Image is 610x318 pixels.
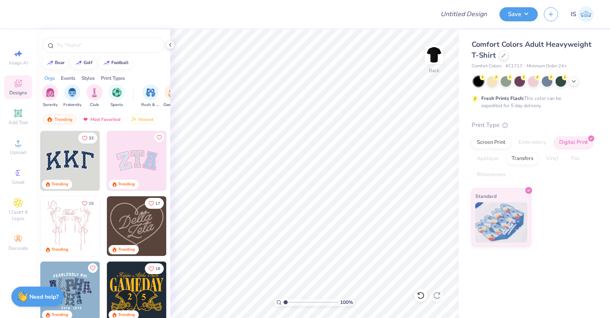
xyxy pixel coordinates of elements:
img: trend_line.gif [75,60,82,65]
img: Rush & Bid Image [146,88,155,97]
img: Standard [475,202,527,243]
img: 12710c6a-dcc0-49ce-8688-7fe8d5f96fe2 [107,196,167,256]
img: most_fav.gif [82,116,89,122]
div: filter for Club [86,84,102,108]
img: Fraternity Image [68,88,77,97]
span: Comfort Colors Adult Heavyweight T-Shirt [472,39,591,60]
div: Trending [52,181,68,187]
span: 18 [155,267,160,271]
div: Trending [52,312,68,318]
button: filter button [109,84,125,108]
span: 15 [89,202,94,206]
div: Rhinestones [472,169,511,181]
button: Like [145,263,164,274]
div: filter for Fraternity [63,84,81,108]
span: Add Text [8,119,28,126]
button: filter button [86,84,102,108]
span: Decorate [8,245,28,251]
div: filter for Sports [109,84,125,108]
button: bear [42,57,68,69]
img: trending.gif [46,116,53,122]
div: Most Favorited [79,114,124,124]
img: Back [426,47,442,63]
span: Fraternity [63,102,81,108]
span: Clipart & logos [4,209,32,222]
button: Like [155,133,164,142]
span: Image AI [9,60,28,66]
span: IS [571,10,576,19]
div: filter for Sorority [42,84,58,108]
div: Trending [52,247,68,253]
div: Orgs [44,75,55,82]
strong: Need help? [29,293,58,301]
div: golf [84,60,92,65]
img: edfb13fc-0e43-44eb-bea2-bf7fc0dd67f9 [100,131,159,191]
img: 3b9aba4f-e317-4aa7-a679-c95a879539bd [40,131,100,191]
span: 33 [89,136,94,140]
div: Trending [118,312,135,318]
button: Like [145,198,164,209]
img: 9980f5e8-e6a1-4b4a-8839-2b0e9349023c [107,131,167,191]
div: Embroidery [513,137,552,149]
div: Applique [472,153,504,165]
button: golf [71,57,96,69]
span: Standard [475,192,497,200]
span: Greek [12,179,25,185]
img: Game Day Image [168,88,178,97]
div: Trending [43,114,76,124]
span: 100 % [340,299,353,306]
button: Save [499,7,538,21]
div: Digital Print [554,137,593,149]
div: Foil [566,153,585,165]
div: Newest [127,114,157,124]
img: ead2b24a-117b-4488-9b34-c08fd5176a7b [166,196,226,256]
img: Ishnaa Sachdev [578,6,594,22]
span: Sorority [43,102,58,108]
button: filter button [163,84,182,108]
input: Try "Alpha" [56,41,159,49]
div: Transfers [506,153,539,165]
div: This color can be expedited for 5 day delivery. [481,95,581,109]
div: bear [55,60,65,65]
span: Rush & Bid [141,102,160,108]
img: trend_line.gif [103,60,110,65]
span: # C1717 [506,63,522,70]
img: trend_line.gif [47,60,53,65]
div: football [111,60,129,65]
div: Back [429,67,439,74]
span: 17 [155,202,160,206]
span: Game Day [163,102,182,108]
button: football [99,57,132,69]
div: Events [61,75,75,82]
button: Like [88,263,98,273]
div: filter for Game Day [163,84,182,108]
span: Minimum Order: 24 + [526,63,567,70]
a: IS [571,6,594,22]
img: d12a98c7-f0f7-4345-bf3a-b9f1b718b86e [100,196,159,256]
img: Newest.gif [130,116,137,122]
strong: Fresh Prints Flash: [481,95,524,102]
div: Styles [81,75,95,82]
div: Trending [118,181,135,187]
button: filter button [63,84,81,108]
button: filter button [42,84,58,108]
div: Print Types [101,75,125,82]
div: filter for Rush & Bid [141,84,160,108]
div: Screen Print [472,137,511,149]
div: Print Type [472,121,594,130]
div: Trending [118,247,135,253]
button: Like [78,198,97,209]
input: Untitled Design [434,6,493,22]
img: 5ee11766-d822-42f5-ad4e-763472bf8dcf [166,131,226,191]
img: Sorority Image [46,88,55,97]
div: Vinyl [541,153,564,165]
span: Sports [111,102,123,108]
img: Club Image [90,88,99,97]
span: Upload [10,149,26,156]
img: Sports Image [112,88,121,97]
span: Club [90,102,99,108]
button: Like [78,133,97,143]
span: Designs [9,89,27,96]
img: 83dda5b0-2158-48ca-832c-f6b4ef4c4536 [40,196,100,256]
span: Comfort Colors [472,63,501,70]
